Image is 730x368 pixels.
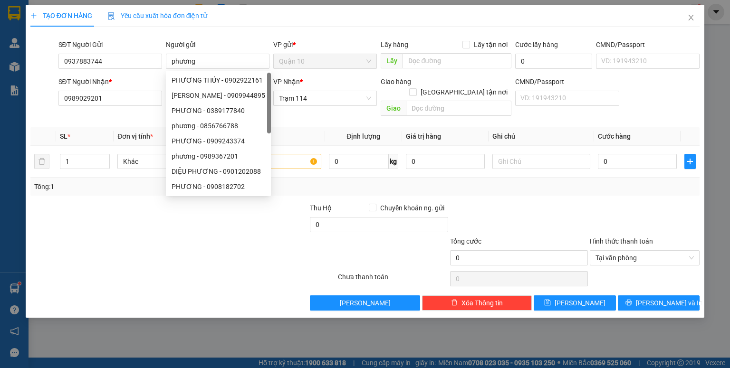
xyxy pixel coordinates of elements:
[461,298,503,308] span: Xóa Thông tin
[381,41,408,48] span: Lấy hàng
[273,78,300,85] span: VP Nhận
[489,127,594,146] th: Ghi chú
[389,154,398,169] span: kg
[470,39,511,50] span: Lấy tận nơi
[166,73,271,88] div: PHƯƠNG THÚY - 0902922161
[30,12,37,19] span: plus
[172,136,265,146] div: PHƯƠNG - 0909243374
[58,76,162,87] div: SĐT Người Nhận
[492,154,590,169] input: Ghi Chú
[60,132,67,140] span: SL
[406,132,441,140] span: Giá trị hàng
[223,154,321,169] input: VD: Bàn, Ghế
[58,39,162,50] div: SĐT Người Gửi
[381,78,411,85] span: Giao hàng
[279,54,371,68] span: Quận 10
[337,272,449,288] div: Chưa thanh toán
[172,105,265,116] div: PHƯƠNG - 0389177840
[166,164,271,179] div: DIỆU PHƯƠNG - 0901202088
[685,158,695,165] span: plus
[34,181,282,192] div: Tổng: 1
[403,53,511,68] input: Dọc đường
[166,88,271,103] div: THANH PHƯƠNG - 0909944895
[172,181,265,192] div: PHƯƠNG - 0908182702
[107,12,115,20] img: icon
[544,299,551,307] span: save
[346,132,380,140] span: Định lượng
[515,54,592,69] input: Cước lấy hàng
[590,237,653,245] label: Hình thức thanh toán
[678,5,704,31] button: Close
[534,295,616,311] button: save[PERSON_NAME]
[310,204,332,212] span: Thu Hộ
[625,299,632,307] span: printer
[172,166,265,177] div: DIỆU PHƯƠNG - 0901202088
[34,154,49,169] button: delete
[30,12,92,19] span: TẠO ĐƠN HÀNG
[273,39,377,50] div: VP gửi
[123,154,210,169] span: Khác
[381,53,403,68] span: Lấy
[450,237,481,245] span: Tổng cước
[406,101,511,116] input: Dọc đường
[555,298,605,308] span: [PERSON_NAME]
[422,295,532,311] button: deleteXóa Thông tin
[166,103,271,118] div: PHƯƠNG - 0389177840
[687,14,695,21] span: close
[107,12,208,19] span: Yêu cầu xuất hóa đơn điện tử
[310,295,420,311] button: [PERSON_NAME]
[172,90,265,101] div: [PERSON_NAME] - 0909944895
[166,179,271,194] div: PHƯƠNG - 0908182702
[166,39,269,50] div: Người gửi
[340,298,391,308] span: [PERSON_NAME]
[166,149,271,164] div: phương - 0989367201
[172,75,265,85] div: PHƯƠNG THÚY - 0902922161
[596,251,694,265] span: Tại văn phòng
[406,154,485,169] input: 0
[515,41,558,48] label: Cước lấy hàng
[636,298,702,308] span: [PERSON_NAME] và In
[417,87,511,97] span: [GEOGRAPHIC_DATA] tận nơi
[381,101,406,116] span: Giao
[618,295,700,311] button: printer[PERSON_NAME] và In
[166,133,271,149] div: PHƯƠNG - 0909243374
[172,121,265,131] div: phương - 0856766788
[166,118,271,133] div: phương - 0856766788
[376,203,448,213] span: Chuyển khoản ng. gửi
[117,132,153,140] span: Đơn vị tính
[598,132,631,140] span: Cước hàng
[596,39,700,50] div: CMND/Passport
[515,76,619,87] div: CMND/Passport
[279,91,371,105] span: Trạm 114
[451,299,458,307] span: delete
[172,151,265,161] div: phương - 0989367201
[684,154,696,169] button: plus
